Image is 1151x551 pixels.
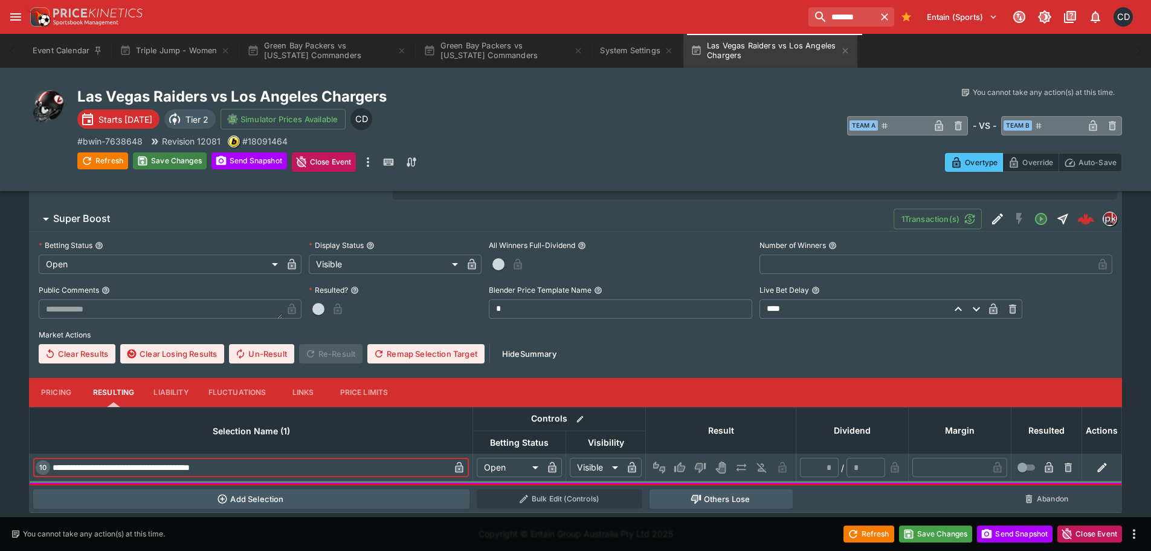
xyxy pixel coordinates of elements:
[841,461,844,474] div: /
[945,153,1122,172] div: Start From
[899,526,973,543] button: Save Changes
[1110,4,1136,30] button: Cameron Duffy
[477,489,642,509] button: Bulk Edit (Controls)
[221,109,346,129] button: Simulator Prices Available
[102,286,110,295] button: Public Comments
[309,240,364,250] p: Display Status
[1030,208,1052,230] button: Open
[473,407,646,431] th: Controls
[650,458,669,477] button: Not Set
[199,424,303,439] span: Selection Name (1)
[77,152,128,169] button: Refresh
[796,407,909,454] th: Dividend
[1008,6,1030,28] button: Connected to PK
[477,435,562,450] span: Betting Status
[199,378,276,407] button: Fluctuations
[309,255,462,274] div: Visible
[112,34,237,68] button: Triple Jump - Women
[808,7,875,27] input: search
[759,285,809,295] p: Live Bet Delay
[1059,6,1081,28] button: Documentation
[691,458,710,477] button: Lose
[973,119,996,132] h6: - VS -
[240,34,414,68] button: Green Bay Packers vs [US_STATE] Commanders
[977,526,1053,543] button: Send Snapshot
[1103,212,1117,226] div: pricekinetics
[120,344,224,364] button: Clear Losing Results
[228,135,240,148] div: bwin
[843,526,894,543] button: Refresh
[945,153,1003,172] button: Overtype
[39,326,1112,344] label: Market Actions
[95,241,103,250] button: Betting Status
[897,7,916,27] button: Bookmarks
[1077,210,1094,227] img: logo-cerberus--red.svg
[1022,156,1053,169] p: Override
[1034,6,1056,28] button: Toggle light/dark mode
[1077,210,1094,227] div: e4a78d4b-ec3e-4019-bf82-196a7769bacd
[1085,6,1106,28] button: Notifications
[185,113,208,126] p: Tier 2
[33,489,469,509] button: Add Selection
[1015,489,1078,509] button: Abandon
[850,120,878,131] span: Team A
[646,407,796,454] th: Result
[477,458,543,477] div: Open
[350,286,359,295] button: Resulted?
[309,285,348,295] p: Resulted?
[416,34,590,68] button: Green Bay Packers vs [US_STATE] Commanders
[39,344,115,364] button: Clear Results
[29,207,894,231] button: Super Boost
[570,458,622,477] div: Visible
[39,240,92,250] p: Betting Status
[489,285,592,295] p: Blender Price Template Name
[593,34,680,68] button: System Settings
[987,208,1008,230] button: Edit Detail
[1002,153,1059,172] button: Override
[1127,527,1141,541] button: more
[1103,212,1117,226] img: pricekinetics
[228,136,239,147] img: bwin.png
[366,241,375,250] button: Display Status
[752,458,772,477] button: Eliminated In Play
[53,8,143,18] img: PriceKinetics
[229,344,294,364] button: Un-Result
[211,152,287,169] button: Send Snapshot
[292,152,356,172] button: Close Event
[1004,120,1032,131] span: Team B
[711,458,730,477] button: Void
[299,344,363,364] span: Re-Result
[27,5,51,29] img: PriceKinetics Logo
[25,34,110,68] button: Event Calendar
[53,212,110,225] h6: Super Boost
[683,34,857,68] button: Las Vegas Raiders vs Los Angeles Chargers
[572,411,588,427] button: Bulk edit
[77,87,600,106] h2: Copy To Clipboard
[29,378,83,407] button: Pricing
[162,135,221,148] p: Revision 12081
[1034,212,1048,226] svg: Open
[1052,208,1074,230] button: Straight
[350,108,372,130] div: Cameron Duffy
[894,209,982,229] button: 1Transaction(s)
[5,6,27,28] button: open drawer
[489,240,575,250] p: All Winners Full-Dividend
[39,255,282,274] div: Open
[330,378,398,407] button: Price Limits
[1078,156,1117,169] p: Auto-Save
[828,241,837,250] button: Number of Winners
[1008,208,1030,230] button: SGM Disabled
[37,463,49,472] span: 10
[242,135,288,148] p: Copy To Clipboard
[144,378,198,407] button: Liability
[77,135,143,148] p: Copy To Clipboard
[575,435,637,450] span: Visibility
[276,378,330,407] button: Links
[133,152,207,169] button: Save Changes
[578,241,586,250] button: All Winners Full-Dividend
[495,344,564,364] button: HideSummary
[1082,407,1122,454] th: Actions
[594,286,602,295] button: Blender Price Template Name
[732,458,751,477] button: Push
[361,152,375,172] button: more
